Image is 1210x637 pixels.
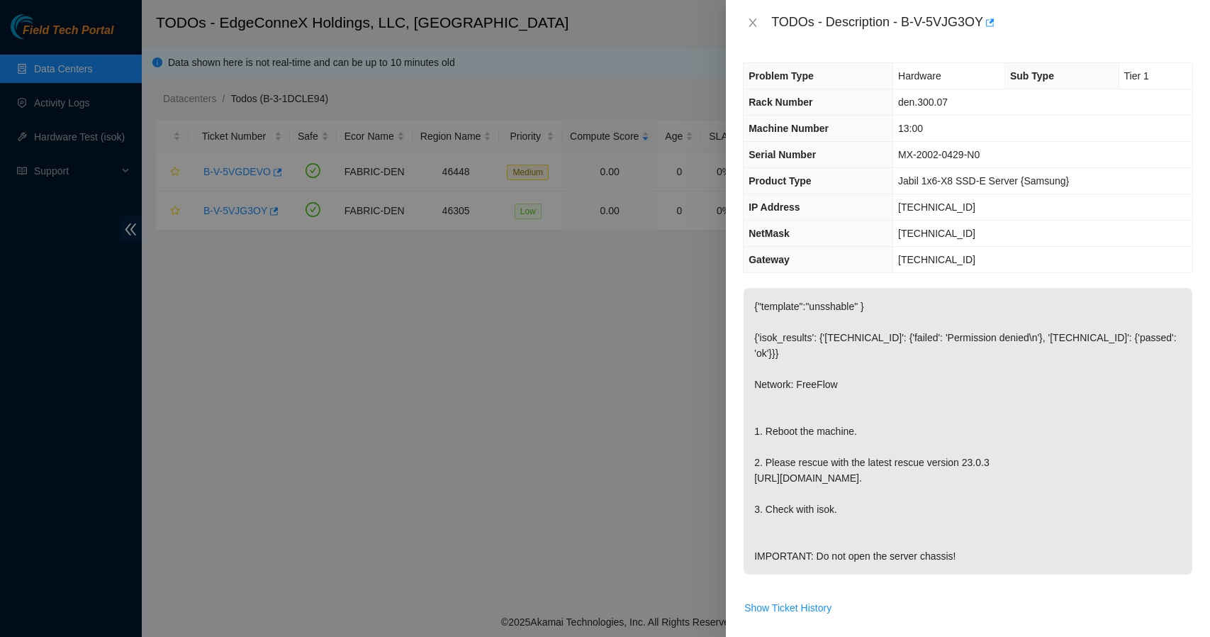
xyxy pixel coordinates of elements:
[898,149,980,160] span: MX-2002-0429-N0
[749,96,812,108] span: Rack Number
[898,228,975,239] span: [TECHNICAL_ID]
[1124,70,1149,82] span: Tier 1
[1010,70,1054,82] span: Sub Type
[744,597,832,619] button: Show Ticket History
[898,175,1069,187] span: Jabil 1x6-X8 SSD-E Server {Samsung}
[771,11,1193,34] div: TODOs - Description - B-V-5VJG3OY
[898,70,941,82] span: Hardware
[744,600,831,616] span: Show Ticket History
[744,288,1192,575] p: {"template":"unsshable" } {'isok_results': {'[TECHNICAL_ID]': {'failed': 'Permission denied\n'}, ...
[749,149,816,160] span: Serial Number
[749,70,814,82] span: Problem Type
[898,123,923,134] span: 13:00
[749,228,790,239] span: NetMask
[749,254,790,265] span: Gateway
[749,201,800,213] span: IP Address
[749,123,829,134] span: Machine Number
[898,201,975,213] span: [TECHNICAL_ID]
[898,96,948,108] span: den.300.07
[743,16,763,30] button: Close
[898,254,975,265] span: [TECHNICAL_ID]
[747,17,758,28] span: close
[749,175,811,187] span: Product Type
